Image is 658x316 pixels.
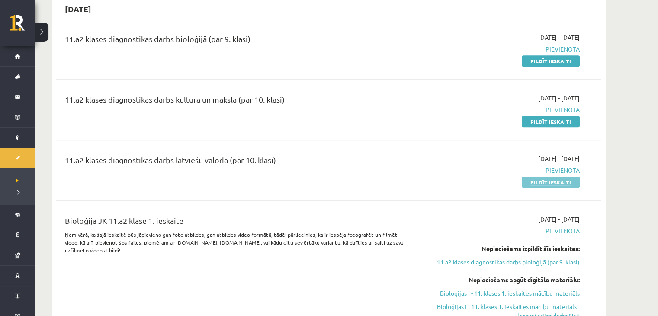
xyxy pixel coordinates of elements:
[538,94,580,103] span: [DATE] - [DATE]
[417,275,580,284] div: Nepieciešams apgūt digitālo materiālu:
[417,258,580,267] a: 11.a2 klases diagnostikas darbs bioloģijā (par 9. klasi)
[65,154,404,170] div: 11.a2 klases diagnostikas darbs latviešu valodā (par 10. klasi)
[538,215,580,224] span: [DATE] - [DATE]
[10,15,35,37] a: Rīgas 1. Tālmācības vidusskola
[65,33,404,49] div: 11.a2 klases diagnostikas darbs bioloģijā (par 9. klasi)
[538,154,580,163] span: [DATE] - [DATE]
[522,177,580,188] a: Pildīt ieskaiti
[417,244,580,253] div: Nepieciešams izpildīt šīs ieskaites:
[417,105,580,114] span: Pievienota
[65,94,404,110] div: 11.a2 klases diagnostikas darbs kultūrā un mākslā (par 10. klasi)
[417,226,580,235] span: Pievienota
[65,231,404,254] p: Ņem vērā, ka šajā ieskaitē būs jāpievieno gan foto atbildes, gan atbildes video formātā, tādēļ pā...
[417,45,580,54] span: Pievienota
[417,166,580,175] span: Pievienota
[65,215,404,231] div: Bioloģija JK 11.a2 klase 1. ieskaite
[417,289,580,298] a: Bioloģijas I - 11. klases 1. ieskaites mācību materiāls
[522,55,580,67] a: Pildīt ieskaiti
[538,33,580,42] span: [DATE] - [DATE]
[522,116,580,127] a: Pildīt ieskaiti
